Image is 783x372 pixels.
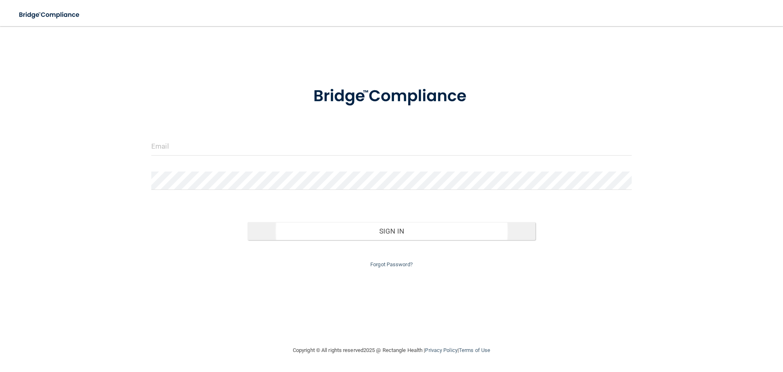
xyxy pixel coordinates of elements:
[642,314,773,347] iframe: Drift Widget Chat Controller
[243,337,540,363] div: Copyright © All rights reserved 2025 @ Rectangle Health | |
[151,137,632,156] input: Email
[248,222,536,240] button: Sign In
[370,261,413,267] a: Forgot Password?
[296,75,487,118] img: bridge_compliance_login_screen.278c3ca4.svg
[12,7,87,23] img: bridge_compliance_login_screen.278c3ca4.svg
[425,347,457,353] a: Privacy Policy
[459,347,490,353] a: Terms of Use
